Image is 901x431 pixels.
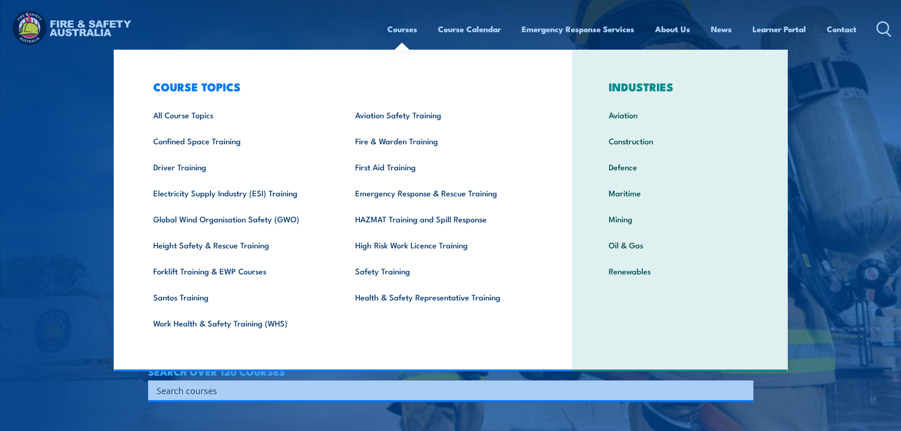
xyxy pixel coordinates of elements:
a: Emergency Response & Rescue Training [341,180,542,206]
a: Construction [594,128,766,154]
a: Aviation Safety Training [341,102,542,128]
a: Santos Training [139,284,341,310]
button: Search magnifier button [737,384,750,397]
a: Electricity Supply Industry (ESI) Training [139,180,341,206]
h3: COURSE TOPICS [139,80,542,93]
a: Mining [594,206,766,232]
a: High Risk Work Licence Training [341,232,542,258]
a: Oil & Gas [594,232,766,258]
a: Fire & Warden Training [341,128,542,154]
h4: SEARCH OVER 120 COURSES [148,366,753,377]
a: Confined Space Training [139,128,341,154]
a: Courses [387,17,417,42]
a: Work Health & Safety Training (WHS) [139,310,341,336]
a: All Course Topics [139,102,341,128]
a: Course Calendar [438,17,501,42]
a: Contact [827,17,857,42]
a: Height Safety & Rescue Training [139,232,341,258]
a: Defence [594,154,766,180]
a: Aviation [594,102,766,128]
a: Health & Safety Representative Training [341,284,542,310]
a: First Aid Training [341,154,542,180]
a: Emergency Response Services [522,17,634,42]
a: Learner Portal [752,17,806,42]
a: About Us [655,17,690,42]
input: Search input [157,383,733,397]
h3: INDUSTRIES [594,80,766,93]
a: HAZMAT Training and Spill Response [341,206,542,232]
a: Forklift Training & EWP Courses [139,258,341,284]
a: Maritime [594,180,766,206]
a: Driver Training [139,154,341,180]
a: News [711,17,732,42]
a: Renewables [594,258,766,284]
a: Safety Training [341,258,542,284]
a: Global Wind Organisation Safety (GWO) [139,206,341,232]
form: Search form [158,384,735,397]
